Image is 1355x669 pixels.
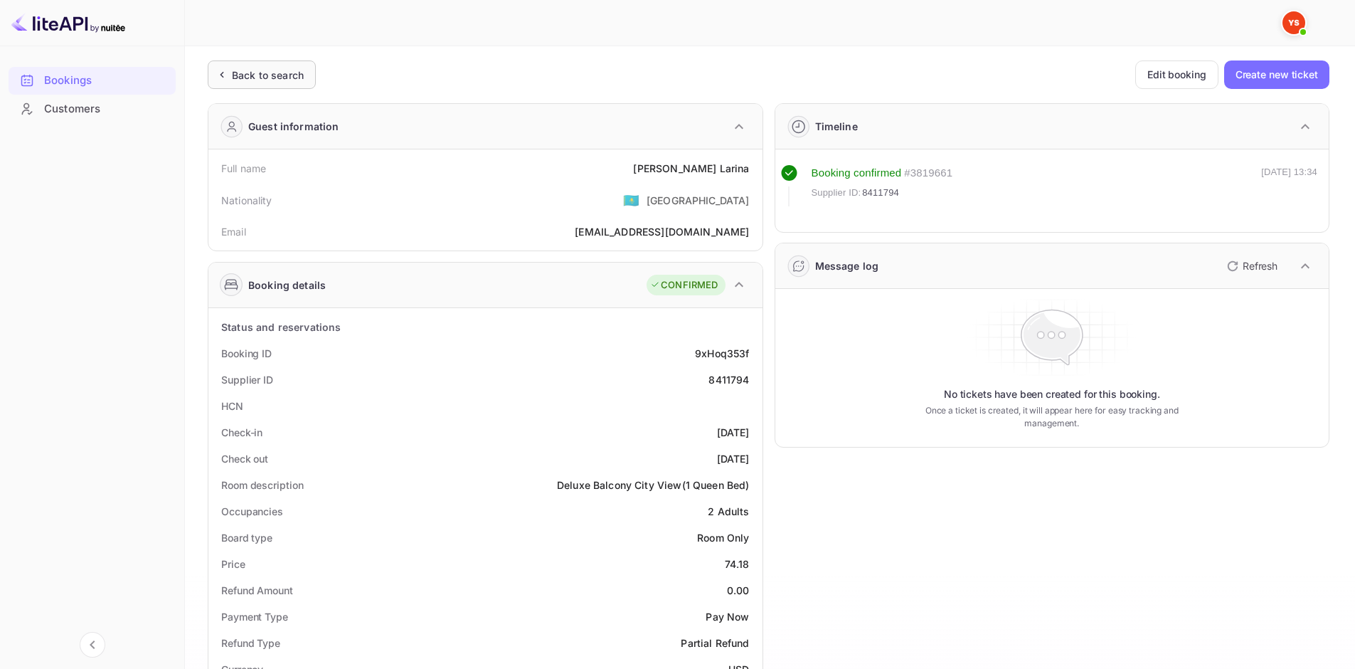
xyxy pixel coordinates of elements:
div: 8411794 [708,372,749,387]
button: Collapse navigation [80,632,105,658]
div: [EMAIL_ADDRESS][DOMAIN_NAME] [575,224,749,239]
div: Booking confirmed [812,165,902,181]
div: 9xHoq353f [695,346,749,361]
div: Customers [44,101,169,117]
p: No tickets have been created for this booking. [944,387,1160,401]
div: Timeline [815,119,858,134]
a: Bookings [9,67,176,93]
div: Refund Type [221,636,280,650]
div: Deluxe Balcony City View(1 Queen Bed) [557,478,750,492]
div: Nationality [221,193,272,208]
div: Message log [815,258,879,273]
div: # 3819661 [904,165,952,181]
div: Room Only [697,530,749,545]
div: Payment Type [221,609,288,624]
div: [DATE] [717,451,750,466]
img: LiteAPI logo [11,11,125,34]
div: Status and reservations [221,320,341,334]
div: [GEOGRAPHIC_DATA] [647,193,750,208]
div: Back to search [232,68,304,83]
div: Check out [221,451,268,466]
span: Supplier ID: [812,186,861,200]
div: Check-in [221,425,262,440]
p: Once a ticket is created, it will appear here for easy tracking and management. [903,404,1201,430]
div: Booking details [248,278,326,293]
div: Pay Now [706,609,749,624]
button: Create new ticket [1224,60,1329,89]
div: Partial Refund [681,636,749,650]
span: United States [623,187,639,213]
div: Booking ID [221,346,272,361]
button: Edit booking [1135,60,1218,89]
div: Supplier ID [221,372,273,387]
div: [DATE] 13:34 [1261,165,1317,206]
div: 0.00 [727,583,750,598]
div: Price [221,557,245,571]
div: Customers [9,95,176,123]
div: Board type [221,530,272,545]
div: Full name [221,161,266,176]
a: Customers [9,95,176,122]
div: 74.18 [725,557,750,571]
span: 8411794 [862,186,899,200]
div: CONFIRMED [650,278,718,293]
div: [PERSON_NAME] Larina [633,161,749,176]
div: HCN [221,399,243,413]
div: Bookings [44,73,169,89]
div: Room description [221,478,303,492]
div: Occupancies [221,504,283,519]
div: Refund Amount [221,583,293,598]
div: 2 Adults [708,504,749,519]
div: Bookings [9,67,176,95]
p: Refresh [1243,258,1277,273]
button: Refresh [1218,255,1283,278]
img: Yandex Support [1282,11,1305,34]
div: [DATE] [717,425,750,440]
div: Email [221,224,246,239]
div: Guest information [248,119,339,134]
